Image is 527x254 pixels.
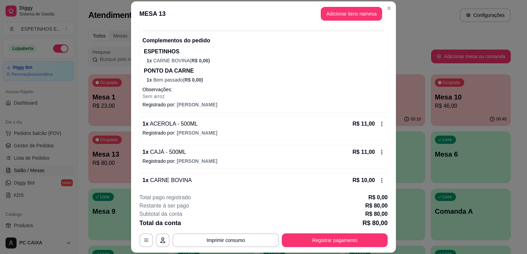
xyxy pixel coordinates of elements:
header: MESA 13 [131,1,396,26]
span: [PERSON_NAME] [177,158,217,164]
span: 1 x [147,58,153,63]
button: Registrar pagamento [282,233,388,247]
span: 1 x [147,77,153,83]
button: Close [384,3,395,14]
p: Registrado por: [142,129,385,136]
p: R$ 80,00 [362,218,388,228]
button: Adicionar itens namesa [321,7,382,21]
span: CAJÁ - 500ML [149,149,186,155]
p: Subtotal da conta [139,210,182,218]
span: R$ 0,00 ) [185,77,203,83]
p: Restante à ser pago [139,202,189,210]
span: CARNE BOVINA [149,177,192,183]
p: R$ 11,00 [352,148,375,156]
span: [PERSON_NAME] [177,130,217,136]
p: PONTO DA CARNE [144,67,385,75]
p: 1 x [142,176,192,184]
p: Registrado por: [142,158,385,165]
p: R$ 10,00 [352,176,375,184]
p: Total da conta [139,218,181,228]
p: 1 x [142,148,186,156]
p: R$ 80,00 [365,210,388,218]
p: Total pago registrado [139,193,191,202]
p: Registrado por: [142,101,385,108]
p: Sem arroz [142,93,385,100]
p: ESPETINHOS [144,47,385,56]
p: R$ 80,00 [365,202,388,210]
button: Imprimir consumo [172,233,279,247]
p: Bem passado ( [147,76,385,83]
span: [PERSON_NAME] [177,102,217,107]
p: R$ 11,00 [352,120,375,128]
span: R$ 0,00 ) [191,58,210,63]
p: Complementos do pedido [142,36,385,45]
p: R$ 0,00 [368,193,388,202]
span: ACEROLA - 500ML [149,121,198,127]
p: 1 x [142,120,198,128]
p: CARNE BOVINA ( [147,57,385,64]
p: Observações: [142,86,385,93]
